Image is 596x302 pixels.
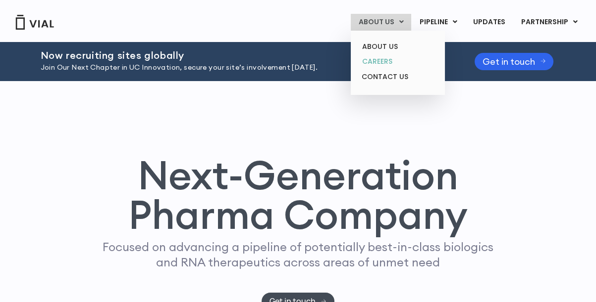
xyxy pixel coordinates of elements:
[41,50,450,61] h2: Now recruiting sites globally
[475,53,554,70] a: Get in touch
[84,155,513,234] h1: Next-Generation Pharma Company
[15,15,54,30] img: Vial Logo
[351,14,411,31] a: ABOUT USMenu Toggle
[354,54,441,69] a: CAREERS
[483,58,535,65] span: Get in touch
[465,14,513,31] a: UPDATES
[354,69,441,85] a: CONTACT US
[99,239,498,270] p: Focused on advancing a pipeline of potentially best-in-class biologics and RNA therapeutics acros...
[412,14,465,31] a: PIPELINEMenu Toggle
[513,14,586,31] a: PARTNERSHIPMenu Toggle
[41,62,450,73] p: Join Our Next Chapter in UC Innovation, secure your site’s involvement [DATE].
[354,39,441,54] a: ABOUT US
